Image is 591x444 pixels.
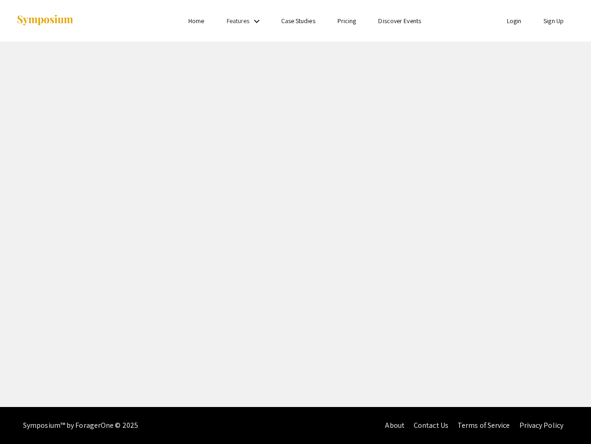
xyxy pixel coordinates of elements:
a: Privacy Policy [519,420,563,430]
a: Features [227,17,250,25]
mat-icon: Expand Features list [251,16,262,27]
div: Symposium™ by ForagerOne © 2025 [23,407,138,444]
a: Terms of Service [458,420,510,430]
a: About [385,420,404,430]
a: Discover Events [378,17,421,25]
a: Home [188,17,204,25]
a: Contact Us [414,420,448,430]
a: Sign Up [543,17,564,25]
a: Login [507,17,522,25]
img: Symposium by ForagerOne [16,14,74,27]
a: Pricing [338,17,356,25]
a: Case Studies [281,17,315,25]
